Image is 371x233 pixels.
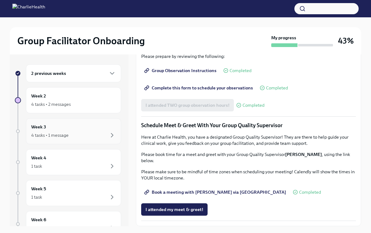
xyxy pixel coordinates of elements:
[230,68,251,73] span: Completed
[271,35,296,41] strong: My progress
[145,85,253,91] span: Complete this form to schedule your observations
[141,122,356,129] p: Schedule Meet & Greet With Your Group Quality Supervisor
[31,93,46,99] h6: Week 2
[31,216,46,223] h6: Week 6
[31,194,42,200] div: 1 task
[141,203,208,216] button: I attended my meet & greet!
[141,53,356,59] p: Please prepare by reviewing the following:
[31,70,66,77] h6: 2 previous weeks
[145,189,286,195] span: Book a meeting with [PERSON_NAME] via [GEOGRAPHIC_DATA]
[31,132,69,138] div: 4 tasks • 1 message
[15,180,121,206] a: Week 51 task
[141,134,356,146] p: Here at Charlie Health, you have a designated Group Quality Supervisor! They are there to help gu...
[266,86,288,90] span: Completed
[26,64,121,82] div: 2 previous weeks
[15,87,121,113] a: Week 24 tasks • 2 messages
[31,154,46,161] h6: Week 4
[12,4,45,14] img: CharlieHealth
[141,169,356,181] p: Please make sure to be mindful of time zones when scheduling your meeting! Calendly will show the...
[31,163,42,169] div: 1 task
[242,103,264,108] span: Completed
[31,101,71,107] div: 4 tasks • 2 messages
[141,151,356,164] p: Please book time for a meet and greet with your Group Quality Supervisor , using the link below.
[145,67,217,74] span: Group Observation Instructions
[141,64,221,77] a: Group Observation Instructions
[299,190,321,195] span: Completed
[31,185,46,192] h6: Week 5
[15,149,121,175] a: Week 41 task
[141,82,257,94] a: Complete this form to schedule your observations
[31,225,42,231] div: 1 task
[15,118,121,144] a: Week 34 tasks • 1 message
[17,35,145,47] h2: Group Facilitator Onboarding
[285,152,322,157] strong: [PERSON_NAME]
[31,123,46,130] h6: Week 3
[141,186,290,198] a: Book a meeting with [PERSON_NAME] via [GEOGRAPHIC_DATA]
[145,206,203,213] span: I attended my meet & greet!
[338,35,354,46] h3: 43%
